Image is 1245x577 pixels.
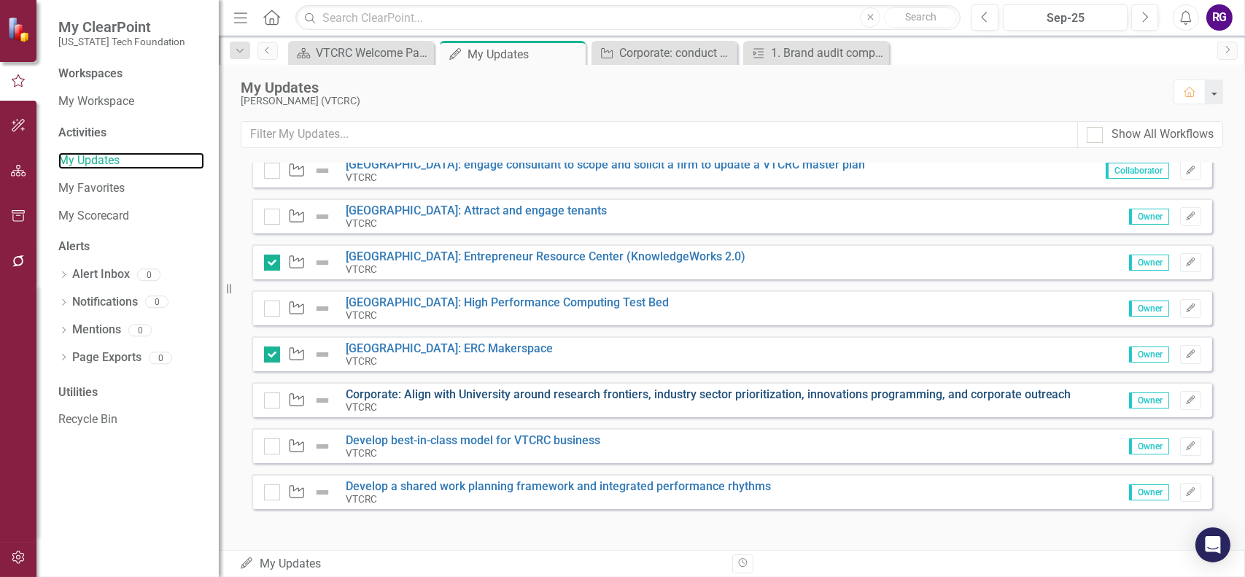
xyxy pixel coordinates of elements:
img: Not Defined [314,300,331,317]
a: [GEOGRAPHIC_DATA]: engage consultant to scope and solicit a firm to update a VTCRC master plan [346,158,865,171]
div: My Updates [241,80,1159,96]
div: 0 [137,268,160,281]
input: Search ClearPoint... [295,5,961,31]
div: 1. Brand audit completed by Q4 FY26 [771,44,885,62]
a: Develop a shared work planning framework and integrated performance rhythms [346,479,771,493]
small: VTCRC [346,493,377,505]
a: Notifications [72,294,138,311]
small: [US_STATE] Tech Foundation [58,36,185,47]
div: Alerts [58,239,204,255]
small: VTCRC [346,263,377,275]
div: Utilities [58,384,204,401]
a: [GEOGRAPHIC_DATA]: Entrepreneur Resource Center (KnowledgeWorks 2.0) [346,249,745,263]
span: Owner [1129,209,1169,225]
a: 1. Brand audit completed by Q4 FY26 [747,44,885,62]
span: Owner [1129,301,1169,317]
a: Page Exports [72,349,141,366]
span: My ClearPoint [58,18,185,36]
img: Not Defined [314,254,331,271]
img: Not Defined [314,208,331,225]
div: Open Intercom Messenger [1195,527,1230,562]
small: VTCRC [346,171,377,183]
span: Collaborator [1106,163,1169,179]
img: Not Defined [314,162,331,179]
img: Not Defined [314,392,331,409]
div: Show All Workflows [1112,126,1214,143]
a: Recycle Bin [58,411,204,428]
span: Owner [1129,255,1169,271]
img: Not Defined [314,438,331,455]
span: Search [905,11,936,23]
button: Search [884,7,957,28]
span: Owner [1129,438,1169,454]
button: RG [1206,4,1233,31]
a: My Updates [58,152,204,169]
a: VTCRC Welcome Page [292,44,430,62]
div: My Updates [468,45,582,63]
small: VTCRC [346,355,377,367]
div: Corporate: conduct a brand audit and select an agency for rebranding efforts [619,44,734,62]
div: VTCRC Welcome Page [316,44,430,62]
a: Mentions [72,322,121,338]
span: Owner [1129,484,1169,500]
div: Sep-25 [1008,9,1122,27]
small: VTCRC [346,447,377,459]
a: Develop best-in-class model for VTCRC business [346,433,600,447]
a: My Workspace [58,93,204,110]
div: 0 [149,352,172,364]
img: Not Defined [314,346,331,363]
span: Owner [1129,346,1169,363]
a: My Favorites [58,180,204,197]
input: Filter My Updates... [241,121,1078,148]
div: [PERSON_NAME] (VTCRC) [241,96,1159,107]
div: Workspaces [58,66,123,82]
small: VTCRC [346,401,377,413]
small: VTCRC [346,217,377,229]
button: Sep-25 [1003,4,1128,31]
div: Activities [58,125,204,142]
a: [GEOGRAPHIC_DATA]: ERC Makerspace [346,341,553,355]
div: 0 [128,324,152,336]
a: [GEOGRAPHIC_DATA]: Attract and engage tenants [346,204,607,217]
img: Not Defined [314,484,331,501]
img: ClearPoint Strategy [7,17,33,42]
div: My Updates [239,556,721,573]
div: 0 [145,296,168,309]
span: Owner [1129,392,1169,408]
a: [GEOGRAPHIC_DATA]: High Performance Computing Test Bed [346,295,669,309]
a: Corporate: conduct a brand audit and select an agency for rebranding efforts [595,44,734,62]
a: Corporate: Align with University around research frontiers, industry sector prioritization, innov... [346,387,1071,401]
small: VTCRC [346,309,377,321]
a: Alert Inbox [72,266,130,283]
a: My Scorecard [58,208,204,225]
